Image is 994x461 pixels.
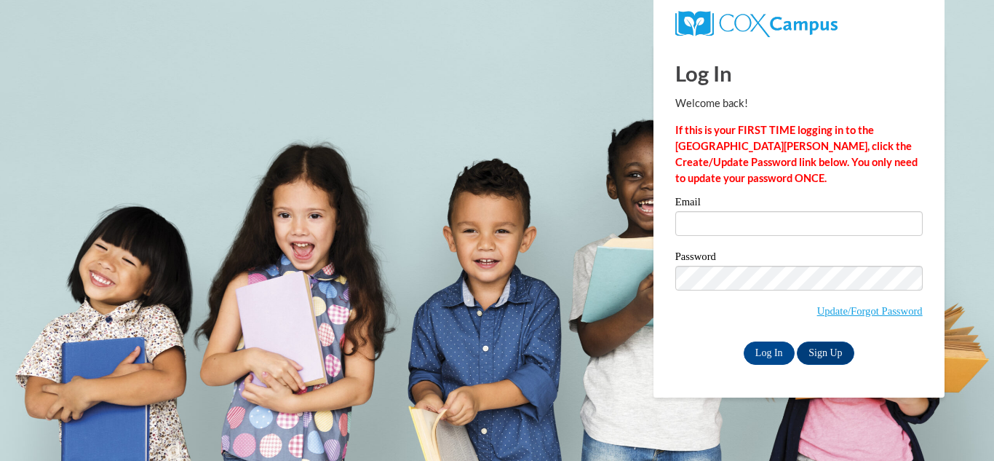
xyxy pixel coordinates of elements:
[675,95,923,111] p: Welcome back!
[675,58,923,88] h1: Log In
[797,342,854,365] a: Sign Up
[675,251,923,266] label: Password
[744,342,795,365] input: Log In
[817,305,923,317] a: Update/Forgot Password
[675,11,838,37] img: COX Campus
[675,197,923,211] label: Email
[675,124,918,184] strong: If this is your FIRST TIME logging in to the [GEOGRAPHIC_DATA][PERSON_NAME], click the Create/Upd...
[675,17,838,29] a: COX Campus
